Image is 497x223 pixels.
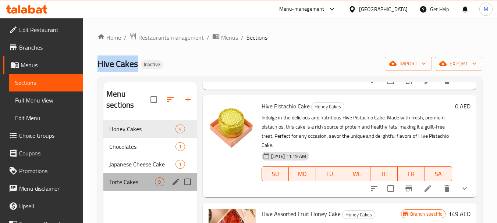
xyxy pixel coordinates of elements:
a: Edit Menu [9,109,83,127]
button: Branch-specific-item [400,180,418,197]
span: Japanese Cheese Cake [109,160,175,169]
span: M [484,5,488,13]
button: TH [370,166,398,181]
div: items [175,125,185,133]
span: Sort sections [161,91,179,108]
span: Hive Cakes [97,55,138,72]
p: Indulge in the delicious and nutritious Hive Pistachio Cake. Made with fresh, premium pistachios,... [262,113,452,150]
div: items [175,160,185,169]
span: Sections [246,33,267,42]
span: import [391,59,426,68]
span: SA [428,169,449,179]
span: Branch specific [407,211,445,217]
span: SU [265,169,286,179]
a: Sections [9,74,83,91]
div: [GEOGRAPHIC_DATA] [359,5,408,13]
span: Menus [221,33,238,42]
div: items [155,177,164,186]
span: export [441,59,476,68]
span: Menu disclaimer [19,184,77,193]
span: 1 [176,143,184,150]
span: Chocolates [109,142,175,151]
span: Inactive [141,61,163,68]
li: / [207,33,209,42]
span: 9 [155,179,164,186]
span: Branches [19,43,77,52]
button: delete [438,180,456,197]
button: SU [262,166,289,181]
span: 4 [176,126,184,133]
span: WE [346,169,368,179]
a: Promotions [3,162,83,180]
a: Home [97,33,121,42]
span: MO [292,169,313,179]
a: Restaurants management [129,33,204,42]
nav: Menu sections [103,117,196,194]
span: Sections [15,78,77,87]
div: Honey Cakes4 [103,120,196,138]
span: TU [319,169,340,179]
li: / [124,33,127,42]
button: show more [456,180,473,197]
a: Edit Restaurant [3,21,83,39]
span: Edit Restaurant [19,25,77,34]
span: FR [401,169,422,179]
li: / [241,33,244,42]
svg: Show Choices [460,184,469,193]
div: Japanese Cheese Cake1 [103,155,196,173]
div: Honey Cakes [342,210,375,219]
span: Honey Cakes [342,211,375,219]
a: Choice Groups [3,127,83,144]
a: Menu disclaimer [3,180,83,197]
span: Hive Pistachio Cake [262,101,310,112]
span: Torte Cakes [109,177,155,186]
div: items [175,142,185,151]
span: Honey Cakes [109,125,175,133]
button: import [385,57,432,71]
button: MO [289,166,316,181]
span: Choice Groups [19,131,77,140]
span: Menus [21,61,77,69]
span: Coupons [19,149,77,158]
span: Edit Menu [15,114,77,122]
button: Add section [179,91,197,108]
div: Chocolates1 [103,138,196,155]
span: Honey Cakes [312,102,344,111]
button: sort-choices [365,180,383,197]
span: Full Menu View [15,96,77,105]
div: Torte Cakes9edit [103,173,196,191]
img: Hive Pistachio Cake [209,101,256,148]
a: Branches [3,39,83,56]
span: TH [373,169,395,179]
a: Menus [3,56,83,74]
button: SA [425,166,452,181]
a: Upsell [3,197,83,215]
h6: 0 AED [455,101,471,111]
a: Coupons [3,144,83,162]
h2: Menu sections [106,89,150,111]
span: Upsell [19,202,77,211]
span: Select to update [383,181,398,196]
button: export [435,57,482,71]
span: 1 [176,161,184,168]
button: edit [170,176,181,187]
h6: 149 AED [448,209,471,219]
button: TU [316,166,343,181]
button: FR [398,166,425,181]
button: WE [343,166,370,181]
span: [DATE] 11:19 AM [268,153,309,160]
nav: breadcrumb [97,33,482,42]
a: Menus [212,33,238,42]
a: Full Menu View [9,91,83,109]
span: Hive Assorted Fruit Honey Cake [262,208,341,219]
div: Menu-management [279,5,324,14]
a: Edit menu item [423,184,432,193]
span: Promotions [19,166,77,175]
span: Restaurants management [138,33,204,42]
